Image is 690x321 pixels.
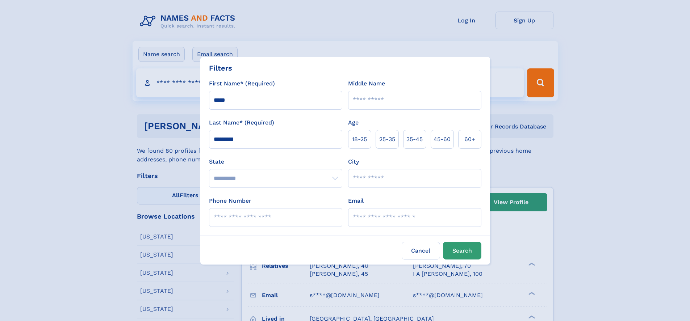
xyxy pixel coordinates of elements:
label: State [209,157,342,166]
label: Last Name* (Required) [209,118,274,127]
label: Age [348,118,359,127]
span: 45‑60 [434,135,451,144]
span: 18‑25 [352,135,367,144]
label: Email [348,197,364,205]
span: 25‑35 [379,135,395,144]
label: Middle Name [348,79,385,88]
button: Search [443,242,481,259]
span: 60+ [464,135,475,144]
span: 35‑45 [406,135,423,144]
label: First Name* (Required) [209,79,275,88]
div: Filters [209,63,232,73]
label: Phone Number [209,197,251,205]
label: Cancel [402,242,440,259]
label: City [348,157,359,166]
